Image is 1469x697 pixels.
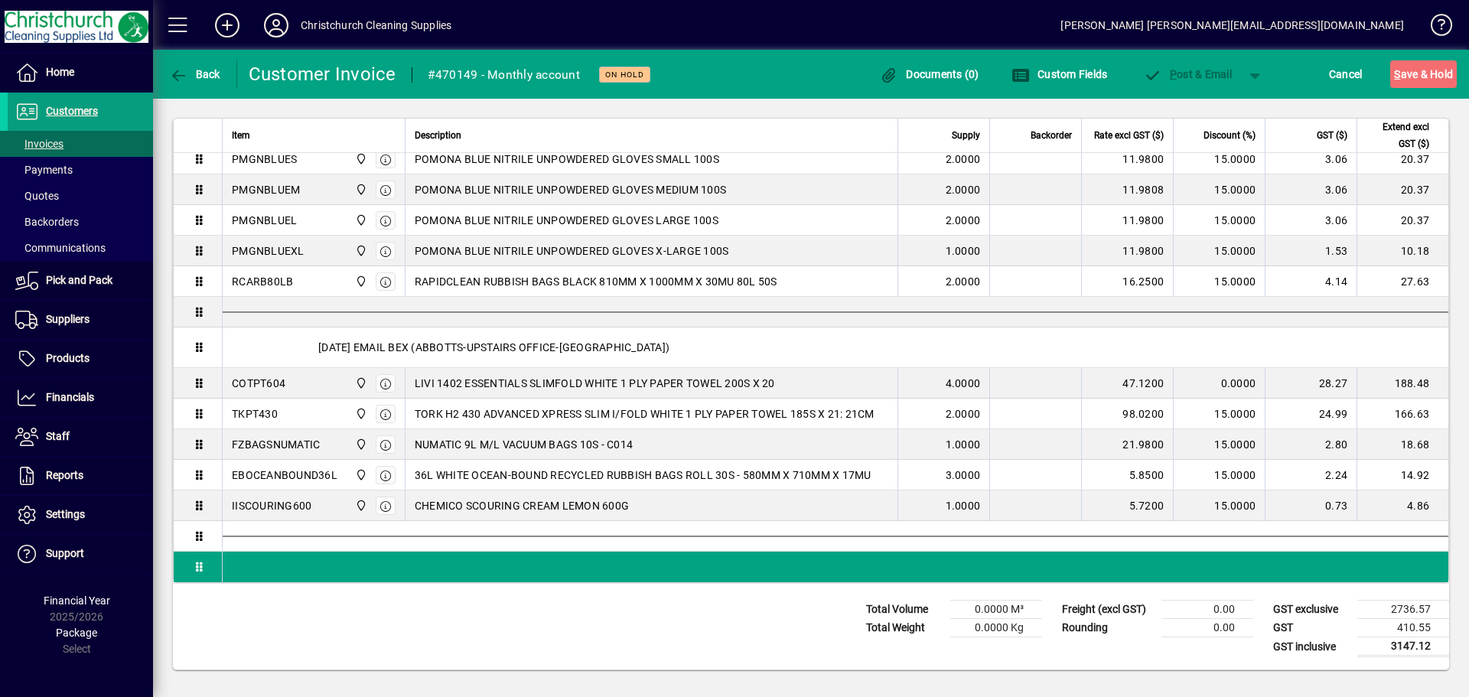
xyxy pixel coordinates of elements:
div: PMGNBLUEL [232,213,297,228]
span: Staff [46,430,70,442]
a: Knowledge Base [1419,3,1450,53]
td: 28.27 [1265,368,1357,399]
span: 2.0000 [946,151,981,167]
td: 4.14 [1265,266,1357,297]
td: 15.0000 [1173,236,1265,266]
div: EBOCEANBOUND36L [232,467,337,483]
td: 15.0000 [1173,174,1265,205]
a: Quotes [8,183,153,209]
span: Communications [15,242,106,254]
span: Settings [46,508,85,520]
a: Payments [8,157,153,183]
td: 10.18 [1357,236,1448,266]
td: 15.0000 [1173,399,1265,429]
a: Financials [8,379,153,417]
div: COTPT604 [232,376,285,391]
span: 1.0000 [946,243,981,259]
span: Christchurch Cleaning Supplies Ltd [351,405,369,422]
span: 4.0000 [946,376,981,391]
div: #470149 - Monthly account [428,63,580,87]
div: 5.8500 [1091,467,1164,483]
td: 188.48 [1357,368,1448,399]
span: Rate excl GST ($) [1094,127,1164,144]
span: Christchurch Cleaning Supplies Ltd [351,243,369,259]
span: LIVI 1402 ESSENTIALS SLIMFOLD WHITE 1 PLY PAPER TOWEL 200S X 20 [415,376,775,391]
td: 24.99 [1265,399,1357,429]
td: 14.92 [1357,460,1448,490]
div: 5.7200 [1091,498,1164,513]
td: 2.24 [1265,460,1357,490]
td: 27.63 [1357,266,1448,297]
span: ost & Email [1143,68,1232,80]
span: 2.0000 [946,182,981,197]
td: 0.00 [1161,619,1253,637]
span: POMONA BLUE NITRILE UNPOWDERED GLOVES X-LARGE 100S [415,243,729,259]
div: TKPT430 [232,406,278,422]
td: 15.0000 [1173,205,1265,236]
td: 15.0000 [1173,490,1265,521]
span: 2.0000 [946,274,981,289]
span: 3.0000 [946,467,981,483]
div: [DATE] EMAIL BEX (ABBOTTS-UPSTAIRS OFFICE-[GEOGRAPHIC_DATA]) [223,327,1448,367]
td: 410.55 [1357,619,1449,637]
span: Christchurch Cleaning Supplies Ltd [351,151,369,168]
td: GST inclusive [1265,637,1357,656]
a: Products [8,340,153,378]
td: 1.53 [1265,236,1357,266]
div: PMGNBLUEXL [232,243,305,259]
span: TORK H2 430 ADVANCED XPRESS SLIM I/FOLD WHITE 1 PLY PAPER TOWEL 185S X 21: 21CM [415,406,875,422]
a: Backorders [8,209,153,235]
td: 4.86 [1357,490,1448,521]
td: Total Volume [858,601,950,619]
td: GST exclusive [1265,601,1357,619]
span: POMONA BLUE NITRILE UNPOWDERED GLOVES LARGE 100S [415,213,718,228]
span: POMONA BLUE NITRILE UNPOWDERED GLOVES SMALL 100S [415,151,719,167]
a: Suppliers [8,301,153,339]
td: 2736.57 [1357,601,1449,619]
td: 15.0000 [1173,144,1265,174]
span: 36L WHITE OCEAN-BOUND RECYCLED RUBBISH BAGS ROLL 30S - 580MM X 710MM X 17MU [415,467,871,483]
div: Christchurch Cleaning Supplies [301,13,451,37]
span: Quotes [15,190,59,202]
a: Communications [8,235,153,261]
td: 15.0000 [1173,460,1265,490]
td: 0.0000 [1173,368,1265,399]
td: 166.63 [1357,399,1448,429]
div: 11.9800 [1091,151,1164,167]
span: Christchurch Cleaning Supplies Ltd [351,181,369,198]
span: Package [56,627,97,639]
div: FZBAGSNUMATIC [232,437,320,452]
td: Rounding [1054,619,1161,637]
div: 98.0200 [1091,406,1164,422]
span: Description [415,127,461,144]
div: Customer Invoice [249,62,396,86]
span: 2.0000 [946,406,981,422]
span: Customers [46,105,98,117]
td: 0.0000 M³ [950,601,1042,619]
span: Item [232,127,250,144]
div: 11.9808 [1091,182,1164,197]
button: Post & Email [1135,60,1239,88]
span: 1.0000 [946,437,981,452]
span: Extend excl GST ($) [1366,119,1429,152]
td: 2.80 [1265,429,1357,460]
span: Suppliers [46,313,90,325]
span: S [1394,68,1400,80]
span: Backorder [1031,127,1072,144]
div: 16.2500 [1091,274,1164,289]
span: Back [169,68,220,80]
span: Supply [952,127,980,144]
span: P [1170,68,1177,80]
div: PMGNBLUEM [232,182,300,197]
span: Cancel [1329,62,1363,86]
td: 3.06 [1265,144,1357,174]
span: Christchurch Cleaning Supplies Ltd [351,467,369,484]
div: 11.9800 [1091,213,1164,228]
button: Cancel [1325,60,1366,88]
app-page-header-button: Back [153,60,237,88]
button: Add [203,11,252,39]
span: Home [46,66,74,78]
td: 15.0000 [1173,266,1265,297]
td: Total Weight [858,619,950,637]
td: Freight (excl GST) [1054,601,1161,619]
